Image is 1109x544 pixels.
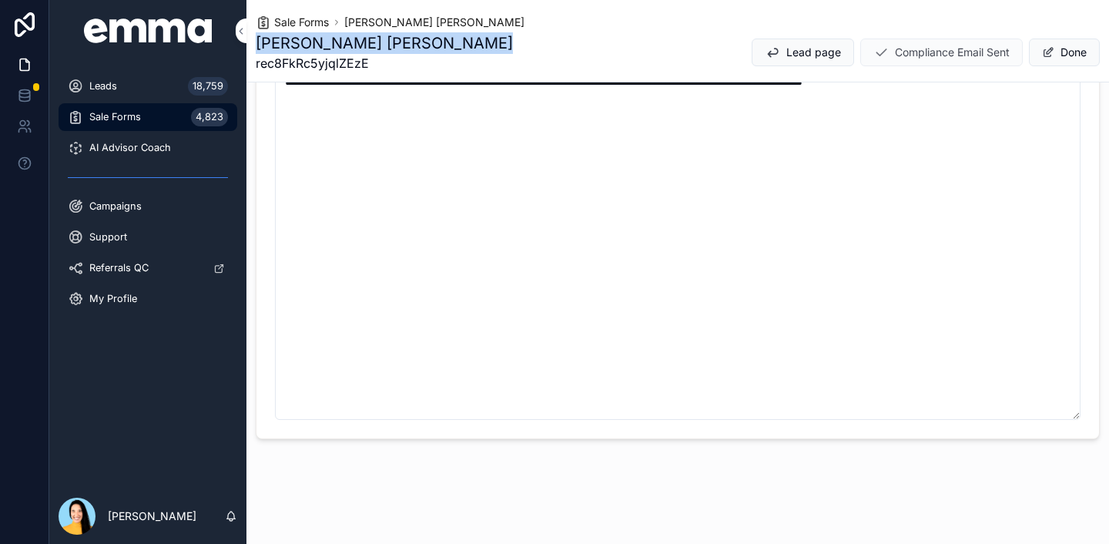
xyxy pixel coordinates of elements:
a: Leads18,759 [59,72,237,100]
span: Referrals QC [89,261,149,274]
p: [PERSON_NAME] [108,509,196,524]
a: Support [59,223,237,251]
span: Leads [89,79,117,92]
span: Sale Forms [274,15,329,30]
div: 4,823 [191,108,228,126]
span: rec8FkRc5yjqlZEzE [256,54,513,72]
span: AI Advisor Coach [89,141,171,154]
span: Campaigns [89,200,142,213]
button: Done [1029,39,1100,66]
span: Support [89,230,127,243]
span: Sale Forms [89,110,141,123]
h1: [PERSON_NAME] [PERSON_NAME] [256,32,513,54]
a: Referrals QC [59,254,237,282]
a: My Profile [59,285,237,313]
img: App logo [84,18,213,43]
a: Sale Forms [256,15,329,30]
span: My Profile [89,292,137,305]
span: Lead page [786,45,841,60]
a: [PERSON_NAME] [PERSON_NAME] [344,15,524,30]
a: Campaigns [59,193,237,220]
a: AI Advisor Coach [59,134,237,162]
button: Lead page [752,39,854,66]
div: 18,759 [188,77,228,96]
a: Sale Forms4,823 [59,103,237,131]
div: scrollable content [49,62,246,333]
